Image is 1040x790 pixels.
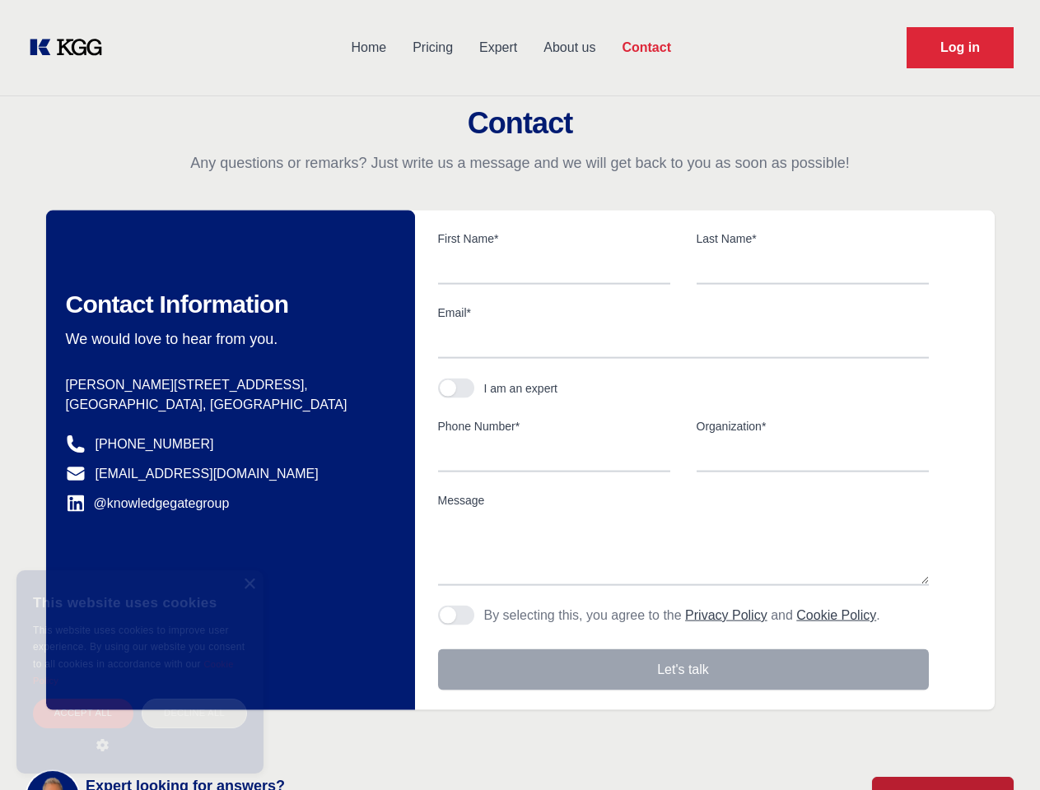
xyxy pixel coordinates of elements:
[33,583,247,622] div: This website uses cookies
[243,579,255,591] div: Close
[466,26,530,69] a: Expert
[66,494,230,513] a: @knowledgegategroup
[796,608,876,622] a: Cookie Policy
[18,774,101,783] div: Cookie settings
[609,26,684,69] a: Contact
[33,699,133,727] div: Accept all
[26,35,115,61] a: KOL Knowledge Platform: Talk to Key External Experts (KEE)
[685,608,767,622] a: Privacy Policy
[66,375,389,395] p: [PERSON_NAME][STREET_ADDRESS],
[96,464,319,484] a: [EMAIL_ADDRESS][DOMAIN_NAME]
[438,492,929,509] label: Message
[66,329,389,349] p: We would love to hear from you.
[484,380,558,397] div: I am an expert
[697,418,929,434] label: Organization*
[399,26,466,69] a: Pricing
[33,625,245,670] span: This website uses cookies to improve user experience. By using our website you consent to all coo...
[438,649,929,690] button: Let's talk
[142,699,247,727] div: Decline all
[338,26,399,69] a: Home
[530,26,609,69] a: About us
[438,230,670,247] label: First Name*
[438,304,929,321] label: Email*
[958,711,1040,790] iframe: Chat Widget
[697,230,929,247] label: Last Name*
[438,418,670,434] label: Phone Number*
[907,27,1014,68] a: Request Demo
[20,153,1020,173] p: Any questions or remarks? Just write us a message and we will get back to you as soon as possible!
[33,659,234,685] a: Cookie Policy
[20,107,1020,140] h2: Contact
[66,290,389,319] h2: Contact Information
[484,606,880,625] p: By selecting this, you agree to the and .
[96,434,214,454] a: [PHONE_NUMBER]
[66,395,389,415] p: [GEOGRAPHIC_DATA], [GEOGRAPHIC_DATA]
